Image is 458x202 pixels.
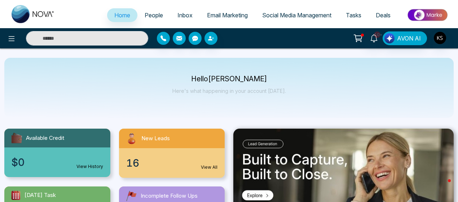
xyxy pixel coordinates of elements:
span: 16 [126,155,139,171]
img: availableCredit.svg [10,132,23,145]
a: Tasks [339,8,369,22]
span: New Leads [141,134,170,143]
a: Email Marketing [200,8,255,22]
span: Home [114,12,130,19]
span: [DATE] Task [25,191,56,199]
img: Market-place.gif [401,7,454,23]
img: todayTask.svg [10,189,22,201]
img: newLeads.svg [125,132,138,145]
span: AVON AI [397,34,421,43]
a: New Leads16View All [115,129,229,178]
span: Email Marketing [207,12,248,19]
iframe: Intercom live chat [433,177,451,195]
button: AVON AI [383,31,427,45]
span: Inbox [177,12,193,19]
span: $0 [12,155,25,170]
span: Incomplete Follow Ups [141,192,198,200]
img: User Avatar [434,32,446,44]
a: Home [107,8,137,22]
span: Tasks [346,12,361,19]
span: Social Media Management [262,12,331,19]
span: 10+ [374,31,380,38]
a: View All [201,164,217,171]
img: Lead Flow [384,33,395,43]
span: Deals [376,12,391,19]
p: Hello [PERSON_NAME] [172,76,286,82]
a: 10+ [365,31,383,44]
span: Available Credit [26,134,64,142]
a: Social Media Management [255,8,339,22]
a: Deals [369,8,398,22]
span: People [145,12,163,19]
p: Here's what happening in your account [DATE]. [172,88,286,94]
img: Nova CRM Logo [12,5,55,23]
a: People [137,8,170,22]
a: View History [76,163,103,170]
a: Inbox [170,8,200,22]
